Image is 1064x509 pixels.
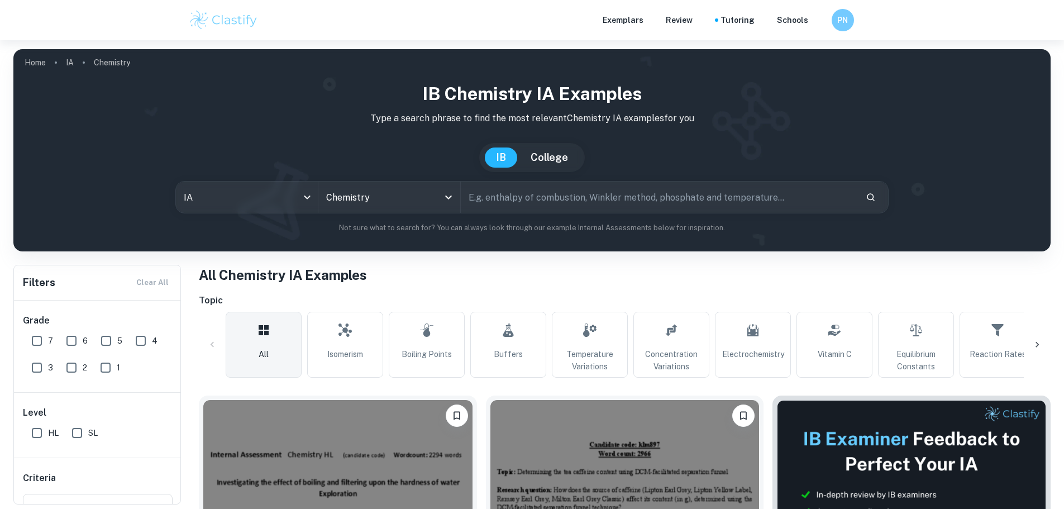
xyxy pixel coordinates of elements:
button: Bookmark [732,405,755,427]
h6: Topic [199,294,1051,307]
p: Review [666,14,693,26]
span: Concentration Variations [638,348,704,373]
img: Clastify logo [188,9,259,31]
a: Schools [777,14,808,26]
button: College [519,148,579,168]
div: IA [176,182,318,213]
span: 7 [48,335,53,347]
h6: Filters [23,275,55,291]
span: Temperature Variations [557,348,623,373]
span: Isomerism [327,348,363,360]
h1: IB Chemistry IA examples [22,80,1042,107]
h6: Level [23,406,173,420]
button: PN [832,9,854,31]
input: E.g. enthalpy of combustion, Winkler method, phosphate and temperature... [461,182,857,213]
button: Bookmark [446,405,468,427]
button: Open [441,189,456,205]
span: Equilibrium Constants [883,348,949,373]
h1: All Chemistry IA Examples [199,265,1051,285]
span: All [259,348,269,360]
p: Exemplars [603,14,643,26]
a: Tutoring [721,14,755,26]
button: Help and Feedback [817,17,823,23]
span: 1 [117,361,120,374]
img: profile cover [13,49,1051,251]
span: Electrochemistry [722,348,784,360]
a: Home [25,55,46,70]
p: Type a search phrase to find the most relevant Chemistry IA examples for you [22,112,1042,125]
p: Not sure what to search for? You can always look through our example Internal Assessments below f... [22,222,1042,234]
span: 5 [117,335,122,347]
h6: PN [836,14,849,26]
h6: Grade [23,314,173,327]
span: Buffers [494,348,523,360]
span: 4 [152,335,158,347]
a: IA [66,55,74,70]
span: Boiling Points [402,348,452,360]
span: HL [48,427,59,439]
span: 3 [48,361,53,374]
h6: Criteria [23,472,56,485]
span: 6 [83,335,88,347]
p: Chemistry [94,56,130,69]
span: SL [88,427,98,439]
button: Search [861,188,880,207]
button: IB [485,148,517,168]
span: Vitamin C [818,348,852,360]
span: Reaction Rates [970,348,1026,360]
span: 2 [83,361,87,374]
